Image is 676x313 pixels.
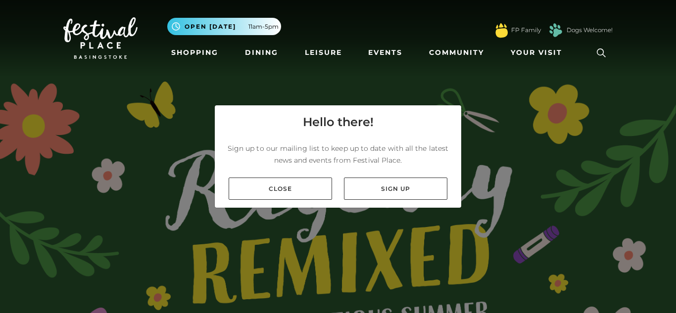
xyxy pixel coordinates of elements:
[511,26,541,35] a: FP Family
[301,44,346,62] a: Leisure
[185,22,236,31] span: Open [DATE]
[229,178,332,200] a: Close
[167,44,222,62] a: Shopping
[567,26,613,35] a: Dogs Welcome!
[167,18,281,35] button: Open [DATE] 11am-5pm
[344,178,447,200] a: Sign up
[511,47,562,58] span: Your Visit
[303,113,374,131] h4: Hello there!
[223,142,453,166] p: Sign up to our mailing list to keep up to date with all the latest news and events from Festival ...
[241,44,282,62] a: Dining
[63,17,138,59] img: Festival Place Logo
[507,44,571,62] a: Your Visit
[248,22,279,31] span: 11am-5pm
[364,44,406,62] a: Events
[425,44,488,62] a: Community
